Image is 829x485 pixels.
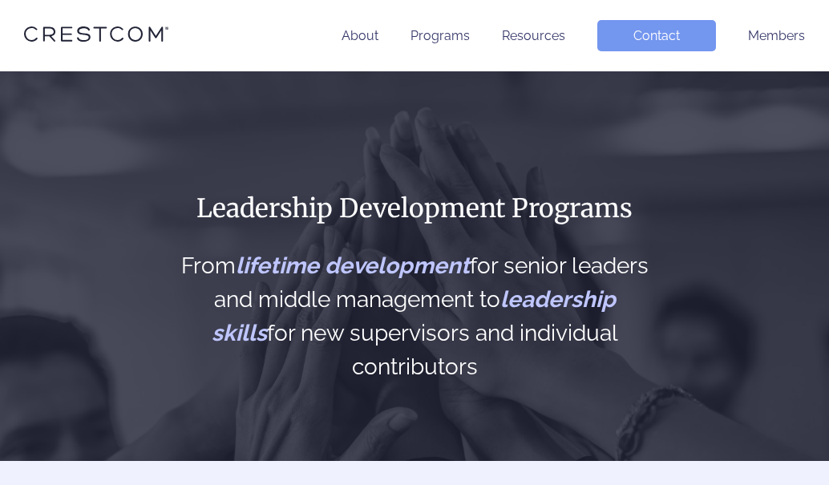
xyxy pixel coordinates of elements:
[597,20,716,51] a: Contact
[748,28,805,43] a: Members
[176,249,654,384] h2: From for senior leaders and middle management to for new supervisors and individual contributors
[502,28,565,43] a: Resources
[410,28,470,43] a: Programs
[342,28,378,43] a: About
[176,192,654,225] h1: Leadership Development Programs
[236,253,470,279] span: lifetime development
[212,286,616,346] span: leadership skills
